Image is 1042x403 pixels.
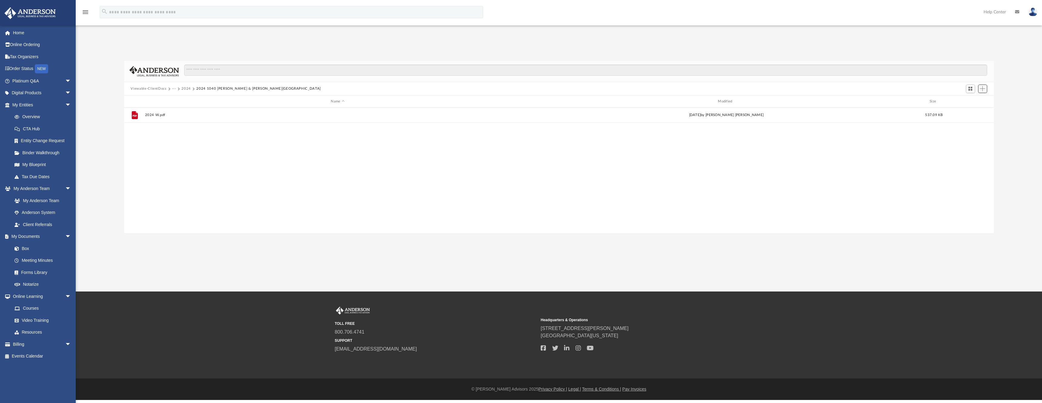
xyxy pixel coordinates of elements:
img: User Pic [1028,8,1037,16]
a: [EMAIL_ADDRESS][DOMAIN_NAME] [335,346,417,351]
div: id [127,99,142,104]
span: arrow_drop_down [65,75,77,87]
a: Legal | [568,387,581,391]
a: Tax Due Dates [8,171,80,183]
a: My Entitiesarrow_drop_down [4,99,80,111]
small: TOLL FREE [335,321,536,326]
a: Anderson System [8,207,77,219]
a: Tax Organizers [4,51,80,63]
a: Events Calendar [4,350,80,362]
a: Home [4,27,80,39]
span: arrow_drop_down [65,87,77,99]
button: ··· [172,86,176,92]
button: Viewable-ClientDocs [131,86,166,92]
a: Digital Productsarrow_drop_down [4,87,80,99]
a: Platinum Q&Aarrow_drop_down [4,75,80,87]
button: Add [978,85,987,93]
div: id [949,99,991,104]
a: CTA Hub [8,123,80,135]
span: 537.09 KB [925,113,943,117]
a: Billingarrow_drop_down [4,338,80,350]
div: NEW [35,64,48,73]
a: Entity Change Request [8,135,80,147]
a: Pay Invoices [622,387,646,391]
span: arrow_drop_down [65,231,77,243]
button: Switch to Grid View [966,85,975,93]
span: arrow_drop_down [65,290,77,303]
i: search [101,8,108,15]
a: Online Learningarrow_drop_down [4,290,77,302]
span: [DATE] [689,113,701,117]
small: Headquarters & Operations [541,317,742,323]
button: 2024 [181,86,191,92]
span: arrow_drop_down [65,99,77,111]
a: Meeting Minutes [8,255,77,267]
a: [GEOGRAPHIC_DATA][US_STATE] [541,333,618,338]
span: arrow_drop_down [65,183,77,195]
a: My Anderson Team [8,195,74,207]
a: Overview [8,111,80,123]
div: Name [144,99,530,104]
a: Order StatusNEW [4,63,80,75]
a: 800.706.4741 [335,329,364,335]
a: My Documentsarrow_drop_down [4,231,77,243]
div: by [PERSON_NAME] [PERSON_NAME] [533,112,919,118]
a: My Anderson Teamarrow_drop_down [4,183,77,195]
a: Forms Library [8,266,74,278]
div: Size [922,99,946,104]
img: Anderson Advisors Platinum Portal [3,7,58,19]
button: 2024 1040 [PERSON_NAME] & [PERSON_NAME][GEOGRAPHIC_DATA] [196,86,320,92]
div: Modified [533,99,919,104]
a: Client Referrals [8,218,77,231]
a: Binder Walkthrough [8,147,80,159]
a: Video Training [8,314,74,326]
span: arrow_drop_down [65,338,77,351]
button: 2024 W.pdf [145,113,531,117]
a: Privacy Policy | [539,387,567,391]
a: menu [82,12,89,16]
div: © [PERSON_NAME] Advisors 2025 [76,386,1042,392]
div: grid [124,108,994,233]
a: Notarize [8,278,77,291]
a: [STREET_ADDRESS][PERSON_NAME] [541,326,629,331]
i: menu [82,8,89,16]
a: Online Ordering [4,39,80,51]
a: Resources [8,326,77,338]
input: Search files and folders [184,65,987,76]
a: Box [8,242,74,255]
a: Courses [8,302,77,315]
a: My Blueprint [8,159,77,171]
a: Terms & Conditions | [582,387,621,391]
small: SUPPORT [335,338,536,343]
img: Anderson Advisors Platinum Portal [335,307,371,315]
